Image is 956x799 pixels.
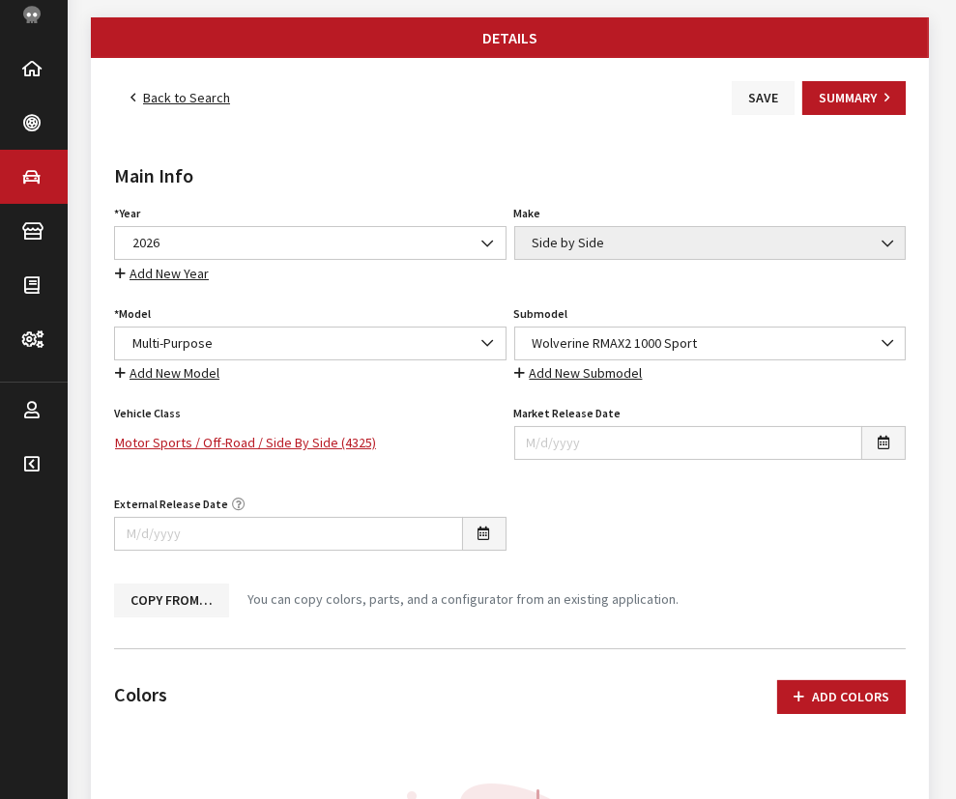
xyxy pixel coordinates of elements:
[514,205,541,222] label: Make
[114,584,229,617] button: Copy From…
[114,517,463,551] input: M/d/yyyy
[247,589,679,610] small: You can copy colors, parts, and a configurator from an existing application.
[114,680,167,709] h2: Colors
[114,305,151,323] label: Model
[92,18,928,57] button: Details
[114,226,507,260] span: 2026
[514,327,907,360] span: Wolverine RMAX2 1000 Sport
[527,233,894,253] span: Side by Side
[514,305,568,323] label: Submodel
[514,362,644,385] a: Add New Submodel
[114,161,906,190] h2: Main Info
[114,205,140,222] label: Year
[114,426,507,460] a: Motor Sports / Off-Road / Side By Side (4325)
[527,333,894,354] span: Wolverine RMAX2 1000 Sport
[114,362,220,385] a: Add New Model
[462,517,507,551] button: Open date picker
[114,496,228,513] label: External Release Date
[802,81,906,115] button: Summary
[514,405,622,422] label: Market Release Date
[114,263,210,285] a: Add New Year
[127,333,494,354] span: Multi-Purpose
[114,405,181,422] label: Vehicle Class
[114,327,507,360] span: Multi-Purpose
[514,426,863,460] input: M/d/yyyy
[777,680,906,714] button: Add Colors
[514,226,907,260] span: Side by Side
[732,81,795,115] button: Save
[861,426,906,460] button: Open date picker
[127,233,494,253] span: 2026
[114,81,246,115] a: Back to Search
